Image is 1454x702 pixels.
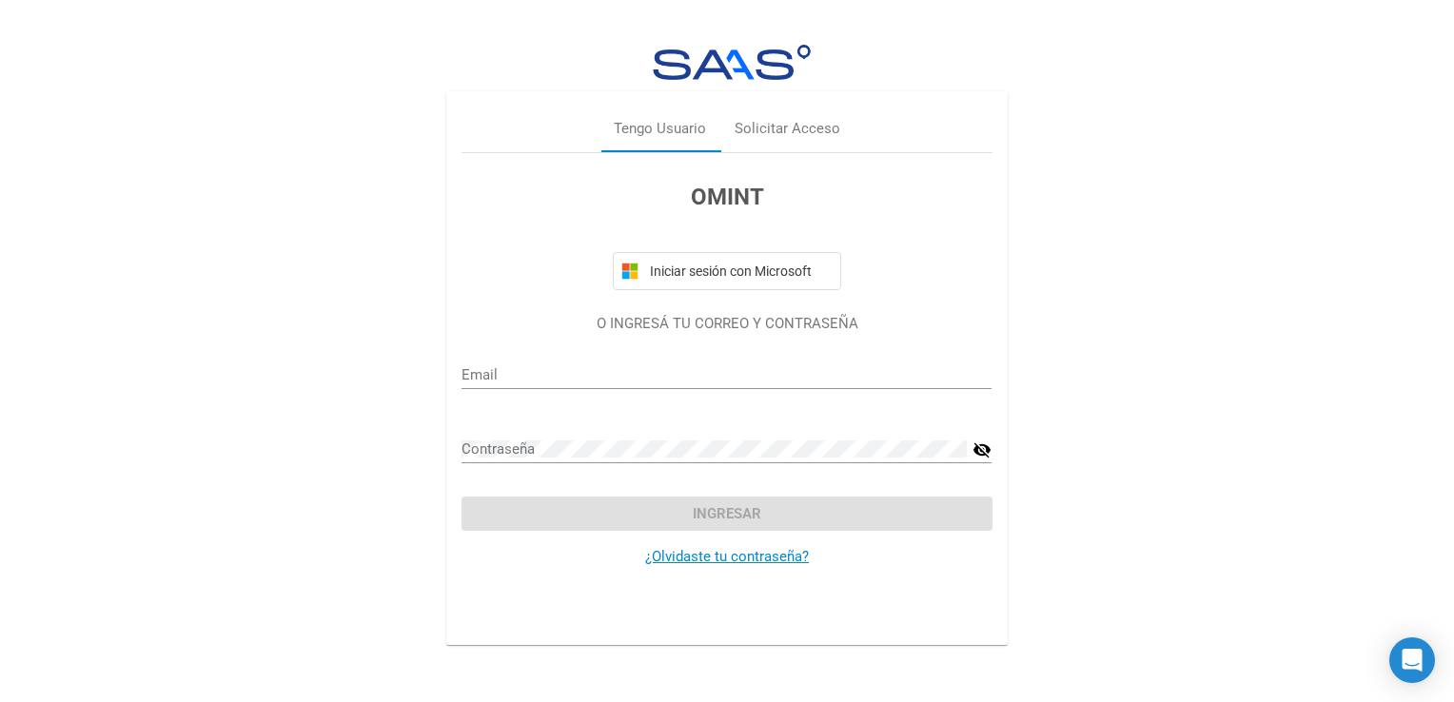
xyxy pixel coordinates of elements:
[462,180,992,214] h3: OMINT
[693,505,761,522] span: Ingresar
[613,252,841,290] button: Iniciar sesión con Microsoft
[645,548,809,565] a: ¿Olvidaste tu contraseña?
[614,119,706,141] div: Tengo Usuario
[1389,637,1435,683] div: Open Intercom Messenger
[973,439,992,461] mat-icon: visibility_off
[735,119,840,141] div: Solicitar Acceso
[646,263,833,279] span: Iniciar sesión con Microsoft
[462,313,992,335] p: O INGRESÁ TU CORREO Y CONTRASEÑA
[462,497,992,531] button: Ingresar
